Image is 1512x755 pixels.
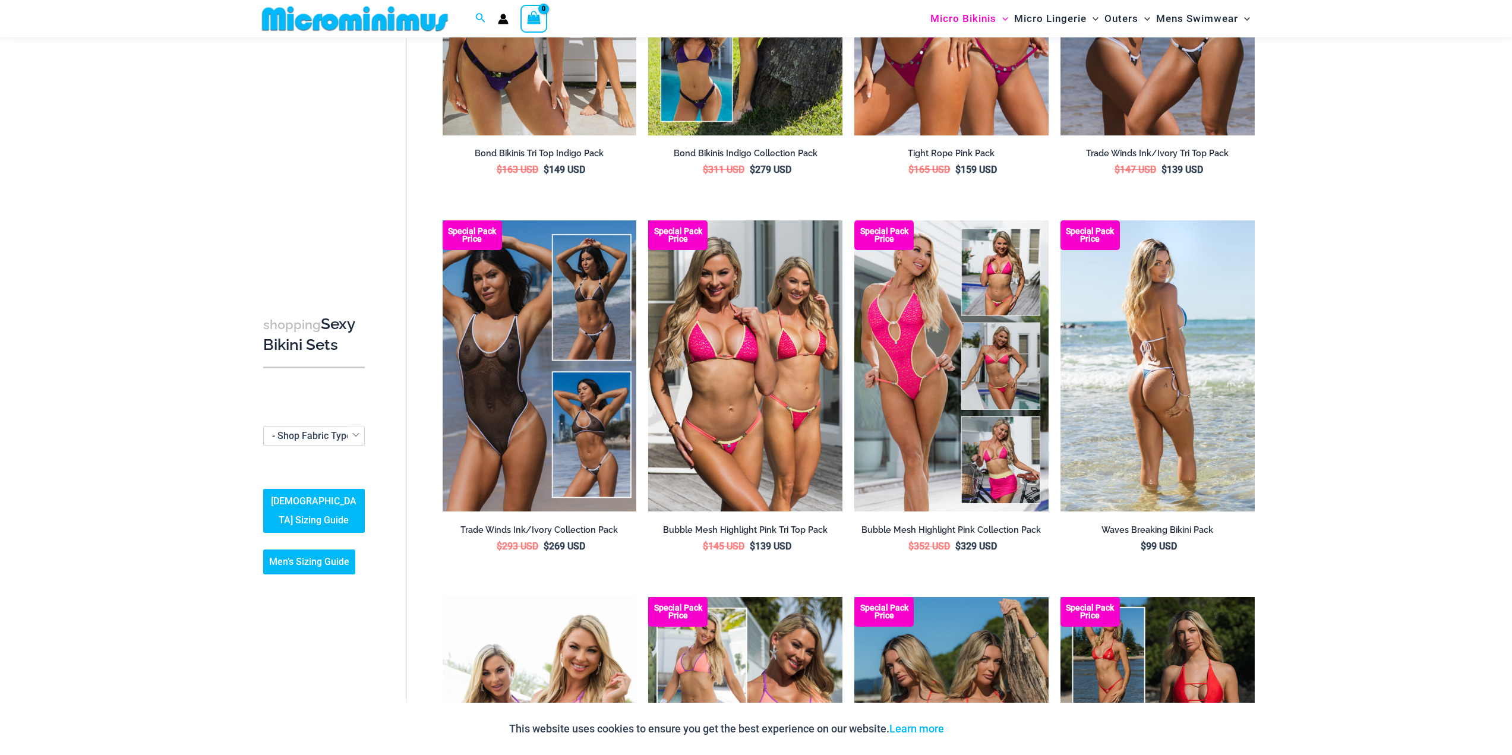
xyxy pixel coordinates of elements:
[1060,220,1255,511] img: Waves Breaking Ocean 312 Top 456 Bottom 04
[854,525,1049,536] h2: Bubble Mesh Highlight Pink Collection Pack
[443,525,637,536] h2: Trade Winds Ink/Ivory Collection Pack
[908,164,950,175] bdi: 165 USD
[443,220,637,511] img: Collection Pack
[1101,4,1153,34] a: OutersMenu ToggleMenu Toggle
[854,148,1049,163] a: Tight Rope Pink Pack
[854,148,1049,159] h2: Tight Rope Pink Pack
[955,541,997,552] bdi: 329 USD
[648,604,708,620] b: Special Pack Price
[648,148,842,159] h2: Bond Bikinis Indigo Collection Pack
[750,541,755,552] span: $
[1060,525,1255,540] a: Waves Breaking Bikini Pack
[1060,525,1255,536] h2: Waves Breaking Bikini Pack
[263,40,370,277] iframe: TrustedSite Certified
[955,164,961,175] span: $
[1060,148,1255,163] a: Trade Winds Ink/Ivory Tri Top Pack
[1138,4,1150,34] span: Menu Toggle
[648,525,842,536] h2: Bubble Mesh Highlight Pink Tri Top Pack
[926,2,1255,36] nav: Site Navigation
[1087,4,1099,34] span: Menu Toggle
[263,550,355,575] a: Men’s Sizing Guide
[908,541,914,552] span: $
[648,525,842,540] a: Bubble Mesh Highlight Pink Tri Top Pack
[1104,4,1138,34] span: Outers
[509,720,944,738] p: This website uses cookies to ensure you get the best experience on our website.
[750,541,791,552] bdi: 139 USD
[703,541,744,552] bdi: 145 USD
[498,14,509,24] a: Account icon link
[443,228,502,243] b: Special Pack Price
[750,164,755,175] span: $
[1115,164,1120,175] span: $
[264,427,364,445] span: - Shop Fabric Type
[1161,164,1167,175] span: $
[648,148,842,163] a: Bond Bikinis Indigo Collection Pack
[497,164,502,175] span: $
[443,148,637,163] a: Bond Bikinis Tri Top Indigo Pack
[908,541,950,552] bdi: 352 USD
[475,11,486,26] a: Search icon link
[854,604,914,620] b: Special Pack Price
[1014,4,1087,34] span: Micro Lingerie
[1156,4,1238,34] span: Mens Swimwear
[272,430,352,441] span: - Shop Fabric Type
[889,722,944,735] a: Learn more
[703,164,744,175] bdi: 311 USD
[1011,4,1101,34] a: Micro LingerieMenu ToggleMenu Toggle
[930,4,996,34] span: Micro Bikinis
[703,164,708,175] span: $
[544,164,549,175] span: $
[497,541,538,552] bdi: 293 USD
[1153,4,1253,34] a: Mens SwimwearMenu ToggleMenu Toggle
[854,220,1049,511] img: Collection Pack F
[854,228,914,243] b: Special Pack Price
[1060,148,1255,159] h2: Trade Winds Ink/Ivory Tri Top Pack
[854,220,1049,511] a: Collection Pack F Collection Pack BCollection Pack B
[648,220,842,511] a: Tri Top Pack F Tri Top Pack BTri Top Pack B
[443,525,637,540] a: Trade Winds Ink/Ivory Collection Pack
[263,317,321,332] span: shopping
[497,541,502,552] span: $
[443,220,637,511] a: Collection Pack Collection Pack b (1)Collection Pack b (1)
[1238,4,1250,34] span: Menu Toggle
[443,148,637,159] h2: Bond Bikinis Tri Top Indigo Pack
[955,164,997,175] bdi: 159 USD
[648,220,842,511] img: Tri Top Pack F
[703,541,708,552] span: $
[648,228,708,243] b: Special Pack Price
[750,164,791,175] bdi: 279 USD
[996,4,1008,34] span: Menu Toggle
[927,4,1011,34] a: Micro BikinisMenu ToggleMenu Toggle
[1161,164,1203,175] bdi: 139 USD
[263,314,365,355] h3: Sexy Bikini Sets
[497,164,538,175] bdi: 163 USD
[854,525,1049,540] a: Bubble Mesh Highlight Pink Collection Pack
[1060,604,1120,620] b: Special Pack Price
[1115,164,1156,175] bdi: 147 USD
[1141,541,1177,552] bdi: 99 USD
[1141,541,1146,552] span: $
[1060,228,1120,243] b: Special Pack Price
[263,489,365,533] a: [DEMOGRAPHIC_DATA] Sizing Guide
[908,164,914,175] span: $
[953,715,1003,743] button: Accept
[955,541,961,552] span: $
[257,5,453,32] img: MM SHOP LOGO FLAT
[544,541,585,552] bdi: 269 USD
[263,426,365,446] span: - Shop Fabric Type
[544,164,585,175] bdi: 149 USD
[520,5,548,32] a: View Shopping Cart, empty
[1060,220,1255,511] a: Waves Breaking Ocean 312 Top 456 Bottom 08 Waves Breaking Ocean 312 Top 456 Bottom 04Waves Breaki...
[544,541,549,552] span: $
